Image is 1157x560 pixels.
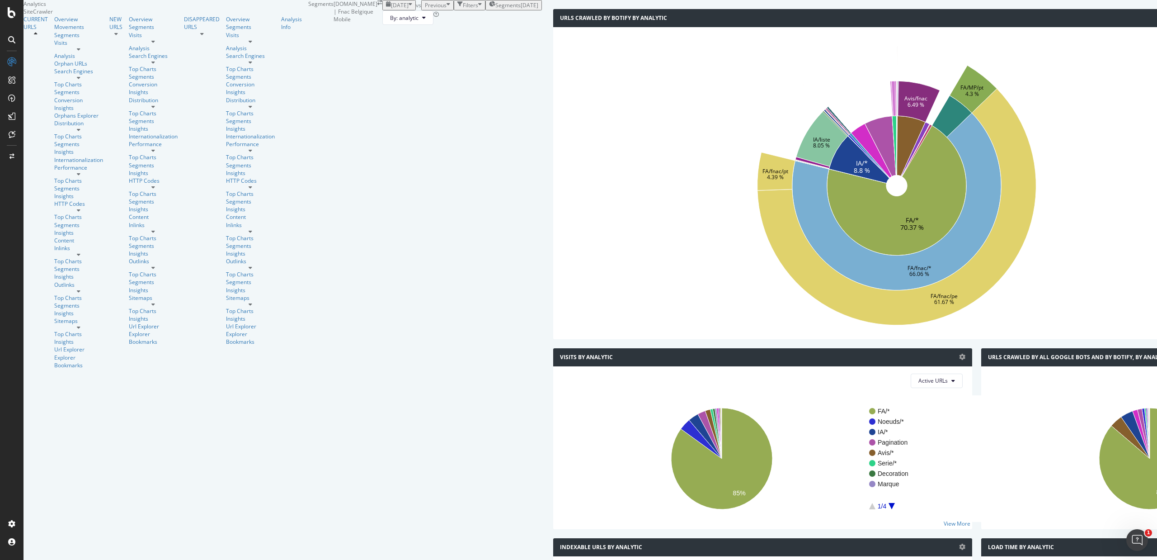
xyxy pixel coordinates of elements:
[129,23,178,31] a: Segments
[226,31,275,39] div: Visits
[54,338,103,346] div: Insights
[129,52,178,60] div: Search Engines
[767,173,784,181] text: 4.39 %
[54,164,103,171] a: Performance
[226,117,275,125] div: Segments
[226,23,275,31] a: Segments
[54,148,103,156] div: Insights
[24,15,48,31] a: CURRENT URLS
[54,140,103,148] a: Segments
[54,281,103,289] a: Outlinks
[129,109,178,117] a: Top Charts
[129,44,178,52] a: Analysis
[226,96,275,104] a: Distribution
[226,307,275,315] a: Top Charts
[129,205,178,213] div: Insights
[129,88,178,96] div: Insights
[129,190,178,198] div: Top Charts
[54,185,103,192] a: Segments
[54,229,103,237] div: Insights
[129,257,178,265] a: Outlinks
[54,265,103,273] a: Segments
[935,299,955,306] text: 61.67 %
[560,14,667,23] h4: URLs Crawled By Botify By analytic
[560,395,1053,522] svg: A chart.
[226,234,275,242] div: Top Charts
[226,294,275,302] a: Sitemaps
[129,169,178,177] div: Insights
[54,309,103,317] a: Insights
[226,257,275,265] a: Outlinks
[226,271,275,278] div: Top Charts
[814,142,830,149] text: 8.05 %
[129,177,178,185] div: HTTP Codes
[129,125,178,133] a: Insights
[129,31,178,39] div: Visits
[226,15,275,23] div: Overview
[129,213,178,221] a: Content
[54,156,103,164] a: Internationalization
[54,81,103,88] div: Top Charts
[54,112,103,119] a: Orphans Explorer
[129,307,178,315] a: Top Charts
[54,67,103,75] div: Search Engines
[904,95,927,103] text: Avis/fnac
[226,133,275,140] div: Internationalization
[54,354,103,369] div: Explorer Bookmarks
[129,81,178,88] a: Conversion
[495,1,521,9] span: Segments
[226,221,275,229] a: Inlinks
[129,117,178,125] div: Segments
[54,60,103,67] a: Orphan URLs
[226,73,275,81] div: Segments
[1145,529,1152,536] span: 1
[54,15,103,23] div: Overview
[129,234,178,242] a: Top Charts
[54,88,103,96] div: Segments
[762,167,788,175] text: FA/fnac/pt
[909,270,929,278] text: 66.06 %
[961,84,984,92] text: FA/MP/pt
[226,44,275,52] a: Analysis
[988,543,1054,552] h4: Load Time by analytic
[226,323,275,330] a: Url Explorer
[54,192,103,200] div: Insights
[226,190,275,198] a: Top Charts
[226,213,275,221] div: Content
[733,489,746,497] text: 85%
[226,286,275,294] a: Insights
[54,221,103,229] a: Segments
[391,1,409,9] span: 2025 Oct. 1st
[226,169,275,177] a: Insights
[54,177,103,185] a: Top Charts
[382,10,433,25] button: By: analytic
[129,250,178,257] div: Insights
[54,317,103,325] div: Sitemaps
[129,153,178,161] a: Top Charts
[54,23,103,31] a: Movements
[54,244,103,252] a: Inlinks
[54,31,103,39] div: Segments
[129,294,178,302] a: Sitemaps
[54,39,103,47] div: Visits
[129,330,178,346] div: Explorer Bookmarks
[54,96,103,104] div: Conversion
[560,353,613,362] h4: Visits by analytic
[226,52,275,60] div: Search Engines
